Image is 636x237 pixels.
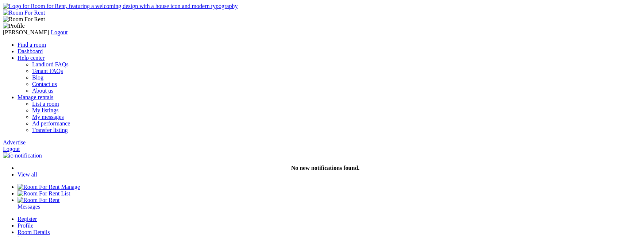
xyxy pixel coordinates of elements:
[18,190,60,197] img: Room For Rent
[18,229,50,235] span: Room Details
[32,101,59,107] a: List a room
[18,222,34,229] span: Profile
[18,48,43,54] a: Dashboard
[3,3,238,9] img: Logo for Room for Rent, featuring a welcoming design with a house icon and modern typography
[32,81,57,87] a: Contact us
[32,74,43,81] a: Blog
[51,29,68,35] a: Logout
[32,88,53,94] a: About us
[32,68,63,74] a: Tenant FAQs
[61,184,80,190] span: Manage
[18,190,70,197] a: List
[32,107,58,113] a: My listings
[18,197,60,203] img: Room For Rent
[18,94,53,100] a: Manage rentals
[18,197,633,210] a: Room For Rent Messages
[32,61,69,67] a: Landlord FAQs
[3,139,26,145] a: Advertise
[32,120,70,127] a: Ad performance
[3,146,20,152] a: Logout
[61,190,70,197] span: List
[3,23,25,29] img: Profile
[18,42,46,48] a: Find a room
[3,9,45,16] img: Room For Rent
[18,203,40,210] span: Messages
[18,55,45,61] a: Help center
[18,216,633,222] a: Register
[18,216,37,222] span: Register
[18,184,80,190] a: Manage
[18,171,37,178] a: View all
[32,127,68,133] a: Transfer listing
[3,152,42,159] img: ic-notification
[18,222,633,229] a: Profile
[18,229,633,236] a: Room Details
[291,165,360,171] strong: No new notifications found.
[3,29,49,35] span: [PERSON_NAME]
[32,114,64,120] a: My messages
[3,16,45,23] img: Room For Rent
[18,184,60,190] img: Room For Rent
